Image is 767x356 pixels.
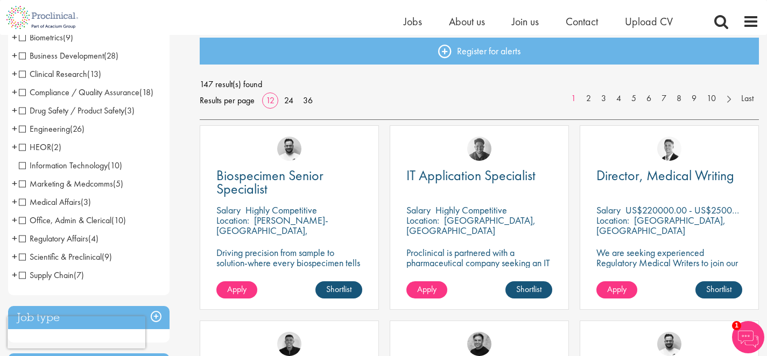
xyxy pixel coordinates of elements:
[611,92,627,105] a: 4
[641,92,657,105] a: 6
[566,15,598,29] a: Contact
[216,281,257,298] a: Apply
[406,214,439,226] span: Location:
[406,166,536,184] span: IT Application Specialist
[596,92,611,105] a: 3
[19,233,88,244] span: Regulatory Affairs
[299,95,316,106] a: 36
[19,123,85,134] span: Engineering
[19,215,111,226] span: Office, Admin & Clerical
[625,15,673,29] a: Upload CV
[12,194,17,210] span: +
[81,196,91,208] span: (3)
[417,283,437,295] span: Apply
[19,50,104,61] span: Business Development
[88,233,98,244] span: (4)
[12,29,17,45] span: +
[449,15,485,29] a: About us
[19,87,139,98] span: Compliance / Quality Assurance
[227,283,247,295] span: Apply
[19,196,91,208] span: Medical Affairs
[200,76,759,92] span: 147 result(s) found
[19,105,135,116] span: Drug Safety / Product Safety
[12,84,17,100] span: +
[19,269,84,281] span: Supply Chain
[19,160,108,171] span: Information Technology
[19,68,87,80] span: Clinical Research
[505,281,552,298] a: Shortlist
[108,160,122,171] span: (10)
[656,92,672,105] a: 7
[406,214,536,237] p: [GEOGRAPHIC_DATA], [GEOGRAPHIC_DATA]
[19,251,112,262] span: Scientific & Preclinical
[200,38,759,65] a: Register for alerts
[12,139,17,155] span: +
[8,306,170,329] h3: Job type
[51,141,61,153] span: (2)
[216,214,249,226] span: Location:
[19,160,122,171] span: Information Technology
[87,68,101,80] span: (13)
[657,137,681,161] img: George Watson
[566,92,581,105] a: 1
[467,332,491,356] img: Peter Duvall
[596,169,742,182] a: Director, Medical Writing
[701,92,721,105] a: 10
[695,281,742,298] a: Shortlist
[12,102,17,118] span: +
[467,137,491,161] img: Sheridon Lloyd
[19,141,51,153] span: HEOR
[406,247,552,298] p: Proclinical is partnered with a pharmaceutical company seeking an IT Application Specialist to jo...
[280,95,297,106] a: 24
[12,66,17,82] span: +
[19,251,102,262] span: Scientific & Preclinical
[19,196,81,208] span: Medical Affairs
[216,169,362,196] a: Biospecimen Senior Specialist
[404,15,422,29] a: Jobs
[216,166,323,198] span: Biospecimen Senior Specialist
[12,120,17,137] span: +
[406,204,431,216] span: Salary
[19,87,153,98] span: Compliance / Quality Assurance
[12,212,17,228] span: +
[686,92,702,105] a: 9
[113,178,123,189] span: (5)
[19,233,98,244] span: Regulatory Affairs
[139,87,153,98] span: (18)
[216,204,241,216] span: Salary
[512,15,539,29] a: Join us
[216,247,362,278] p: Driving precision from sample to solution-where every biospecimen tells a story of innovation.
[277,332,301,356] img: Christian Andersen
[8,316,145,348] iframe: reCAPTCHA
[216,214,328,247] p: [PERSON_NAME]-[GEOGRAPHIC_DATA], [GEOGRAPHIC_DATA]
[19,105,124,116] span: Drug Safety / Product Safety
[70,123,85,134] span: (26)
[657,332,681,356] img: Emile De Beer
[596,166,734,184] span: Director, Medical Writing
[732,321,764,353] img: Chatbot
[111,215,126,226] span: (10)
[102,251,112,262] span: (9)
[736,92,759,105] a: Last
[19,123,70,134] span: Engineering
[581,92,596,105] a: 2
[200,92,255,109] span: Results per page
[12,248,17,265] span: +
[19,141,61,153] span: HEOR
[19,215,126,226] span: Office, Admin & Clerical
[12,267,17,283] span: +
[596,281,637,298] a: Apply
[607,283,627,295] span: Apply
[277,137,301,161] img: Emile De Beer
[12,230,17,246] span: +
[124,105,135,116] span: (3)
[596,214,629,226] span: Location:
